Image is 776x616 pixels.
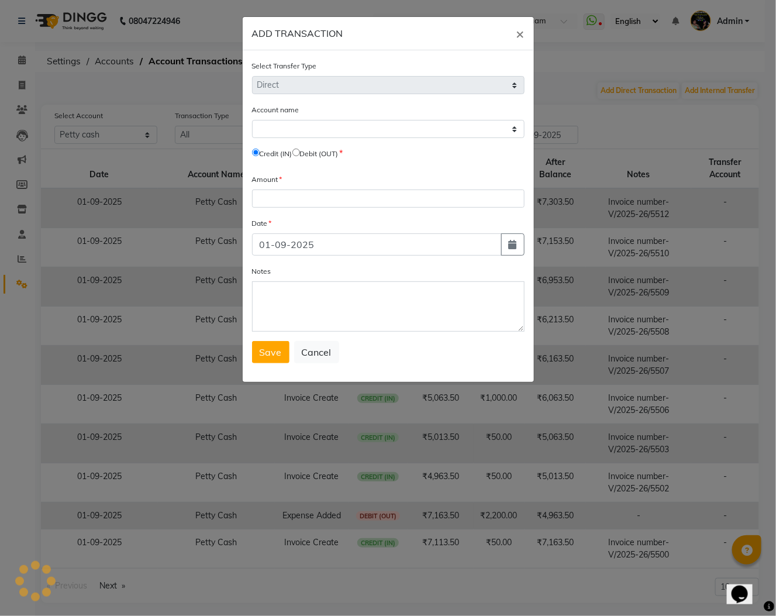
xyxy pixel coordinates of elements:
[252,218,272,229] label: Date
[252,61,317,71] label: Select Transfer Type
[252,174,282,185] label: Amount
[507,17,534,50] button: Close
[260,149,292,159] label: Credit (IN)
[294,341,339,363] button: Cancel
[516,25,525,42] span: ×
[260,346,282,358] span: Save
[252,266,271,277] label: Notes
[252,341,289,363] button: Save
[727,569,764,604] iframe: chat widget
[252,26,343,40] h6: ADD TRANSACTION
[252,105,299,115] label: Account name
[300,149,339,159] label: Debit (OUT)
